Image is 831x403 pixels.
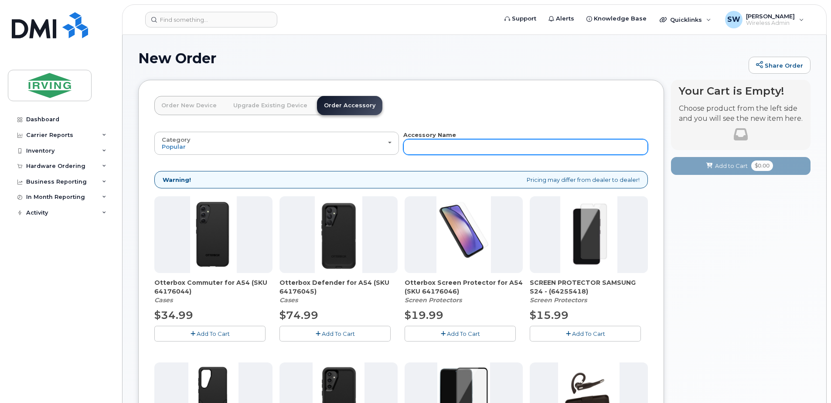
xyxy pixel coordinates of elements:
[405,296,462,304] em: Screen Protectors
[197,330,230,337] span: Add To Cart
[154,132,399,154] button: Category Popular
[715,162,748,170] span: Add to Cart
[405,278,523,296] span: Otterbox Screen Protector for A54 (SKU 64176046)
[315,196,363,273] img: m0kDPa9pGFr2ipVU8lUttgvA-mzSNMkwQA__1_.png
[530,309,569,321] span: $15.99
[405,278,523,304] div: Otterbox Screen Protector for A54 (SKU 64176046)
[317,96,382,115] a: Order Accessory
[279,278,398,296] span: Otterbox Defender for A54 (SKU 64176045)
[530,278,648,296] span: SCREEN PROTECTOR SAMSUNG S24 - (64255418)
[162,136,191,143] span: Category
[530,326,641,341] button: Add To Cart
[671,157,811,175] button: Add to Cart $0.00
[751,161,773,171] span: $0.00
[679,85,803,97] h4: Your Cart is Empty!
[405,309,443,321] span: $19.99
[279,296,298,304] em: Cases
[279,309,318,321] span: $74.99
[279,326,391,341] button: Add To Cart
[163,176,191,184] strong: Warning!
[572,330,605,337] span: Add To Cart
[190,196,237,273] img: HUTNeC_2kmGlKmmLmFrCaum8X_p-RzZbmA.png
[749,57,811,74] a: Share Order
[679,104,803,124] p: Choose product from the left side and you will see the new item here.
[138,51,744,66] h1: New Order
[436,196,490,273] img: vkj0Pdgs6lCpeFGCgyHSqGHdsSkV7w1UtQ.png
[279,278,398,304] div: Otterbox Defender for A54 (SKU 64176045)
[530,278,648,304] div: SCREEN PROTECTOR SAMSUNG S24 - (64255418)
[403,131,456,138] strong: Accessory Name
[154,309,193,321] span: $34.99
[447,330,480,337] span: Add To Cart
[162,143,186,150] span: Popular
[405,326,516,341] button: Add To Cart
[154,296,173,304] em: Cases
[226,96,314,115] a: Upgrade Existing Device
[154,326,266,341] button: Add To Cart
[154,278,272,296] span: Otterbox Commuter for A54 (SKU 64176044)
[154,278,272,304] div: Otterbox Commuter for A54 (SKU 64176044)
[560,196,617,273] img: thumbnail_image005.png
[154,171,648,189] div: Pricing may differ from dealer to dealer!
[154,96,224,115] a: Order New Device
[322,330,355,337] span: Add To Cart
[530,296,587,304] em: Screen Protectors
